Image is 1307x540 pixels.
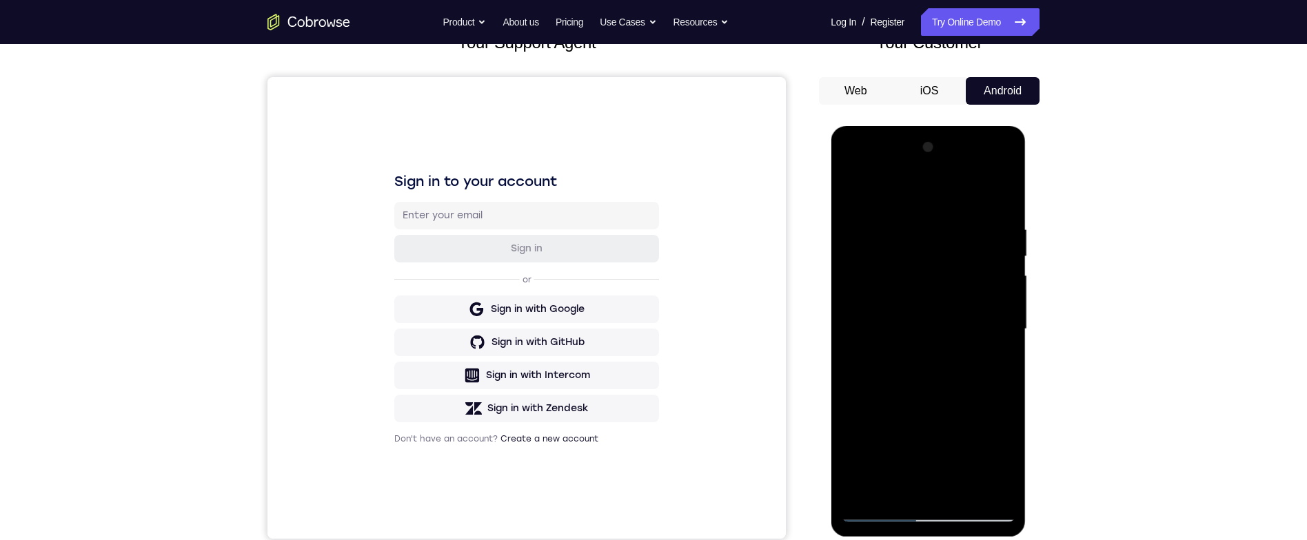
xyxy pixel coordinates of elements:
[862,14,864,30] span: /
[819,77,893,105] button: Web
[831,8,856,36] a: Log In
[921,8,1040,36] a: Try Online Demo
[503,8,538,36] a: About us
[443,8,487,36] button: Product
[966,77,1040,105] button: Android
[893,77,966,105] button: iOS
[556,8,583,36] a: Pricing
[871,8,904,36] a: Register
[600,8,656,36] button: Use Cases
[673,8,729,36] button: Resources
[267,77,786,539] iframe: Agent
[267,14,350,30] a: Go to the home page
